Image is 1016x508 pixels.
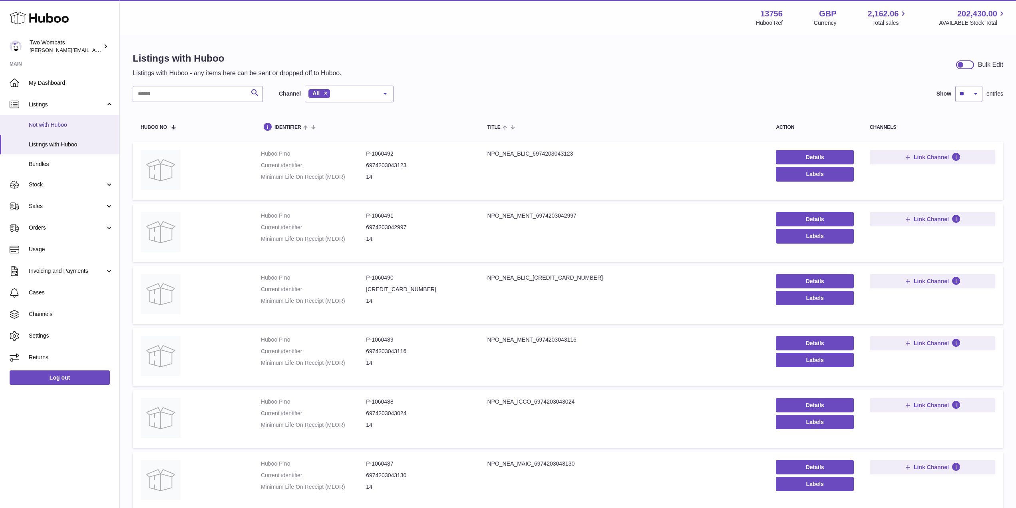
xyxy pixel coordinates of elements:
dd: 6974203043024 [366,410,471,417]
a: Details [776,336,853,350]
button: Labels [776,353,853,367]
span: Channels [29,310,113,318]
span: Cases [29,289,113,296]
dd: P-1060491 [366,212,471,220]
span: AVAILABLE Stock Total [939,19,1006,27]
dd: 6974203042997 [366,224,471,231]
button: Link Channel [870,398,995,412]
dt: Current identifier [261,410,366,417]
span: Settings [29,332,113,340]
span: All [312,90,320,96]
span: entries [986,90,1003,98]
img: NPO_NEA_MENT_6974203043116 [141,336,181,376]
dt: Current identifier [261,348,366,355]
dd: P-1060487 [366,460,471,468]
div: Currency [814,19,837,27]
span: identifier [274,125,301,130]
span: 2,162.06 [868,8,899,19]
dd: P-1060490 [366,274,471,282]
dt: Huboo P no [261,274,366,282]
button: Link Channel [870,150,995,164]
dt: Huboo P no [261,336,366,344]
div: Huboo Ref [756,19,783,27]
a: Details [776,460,853,474]
span: Bundles [29,160,113,168]
dd: 6974203043123 [366,162,471,169]
dd: 6974203043116 [366,348,471,355]
a: Details [776,212,853,226]
span: 202,430.00 [957,8,997,19]
dd: [CREDIT_CARD_NUMBER] [366,286,471,293]
dt: Minimum Life On Receipt (MLOR) [261,235,366,243]
div: NPO_NEA_BLIC_6974203043123 [487,150,760,158]
span: My Dashboard [29,79,113,87]
a: 2,162.06 Total sales [868,8,908,27]
dt: Minimum Life On Receipt (MLOR) [261,297,366,305]
div: NPO_NEA_ICCO_6974203043024 [487,398,760,406]
dt: Minimum Life On Receipt (MLOR) [261,173,366,181]
span: Sales [29,202,105,210]
span: Listings with Huboo [29,141,113,148]
strong: 13756 [760,8,783,19]
div: NPO_NEA_MAIC_6974203043130 [487,460,760,468]
dt: Huboo P no [261,460,366,468]
a: Log out [10,370,110,385]
img: NPO_NEA_BLIC_6974203043062 [141,274,181,314]
button: Labels [776,477,853,491]
img: philip.carroll@twowombats.com [10,40,22,52]
dd: 14 [366,235,471,243]
button: Link Channel [870,460,995,474]
dt: Current identifier [261,224,366,231]
span: Link Channel [914,464,949,471]
span: Orders [29,224,105,232]
div: Bulk Edit [978,60,1003,69]
dd: 14 [366,297,471,305]
span: [PERSON_NAME][EMAIL_ADDRESS][PERSON_NAME][DOMAIN_NAME] [30,47,203,53]
span: Stock [29,181,105,188]
dt: Minimum Life On Receipt (MLOR) [261,421,366,429]
div: action [776,125,853,130]
div: NPO_NEA_MENT_6974203043116 [487,336,760,344]
span: Returns [29,354,113,361]
img: NPO_NEA_BLIC_6974203043123 [141,150,181,190]
label: Show [936,90,951,98]
dd: 14 [366,173,471,181]
dt: Huboo P no [261,398,366,406]
div: NPO_NEA_MENT_6974203042997 [487,212,760,220]
div: channels [870,125,995,130]
button: Link Channel [870,336,995,350]
span: Listings [29,101,105,108]
span: Link Channel [914,216,949,223]
div: Two Wombats [30,39,101,54]
dd: 14 [366,483,471,491]
span: title [487,125,501,130]
img: NPO_NEA_MAIC_6974203043130 [141,460,181,500]
label: Channel [279,90,301,98]
dd: 14 [366,421,471,429]
span: Huboo no [141,125,167,130]
button: Labels [776,291,853,305]
span: Not with Huboo [29,121,113,129]
img: NPO_NEA_ICCO_6974203043024 [141,398,181,438]
button: Labels [776,167,853,181]
p: Listings with Huboo - any items here can be sent or dropped off to Huboo. [133,69,342,78]
button: Labels [776,229,853,243]
button: Labels [776,415,853,429]
span: Usage [29,246,113,253]
button: Link Channel [870,212,995,226]
dt: Current identifier [261,472,366,479]
a: Details [776,398,853,412]
dd: P-1060492 [366,150,471,158]
a: 202,430.00 AVAILABLE Stock Total [939,8,1006,27]
dt: Current identifier [261,162,366,169]
a: Details [776,150,853,164]
dt: Huboo P no [261,150,366,158]
a: Details [776,274,853,288]
span: Link Channel [914,340,949,347]
span: Invoicing and Payments [29,267,105,275]
img: NPO_NEA_MENT_6974203042997 [141,212,181,252]
span: Link Channel [914,278,949,285]
dt: Current identifier [261,286,366,293]
div: NPO_NEA_BLIC_[CREDIT_CARD_NUMBER] [487,274,760,282]
strong: GBP [819,8,836,19]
